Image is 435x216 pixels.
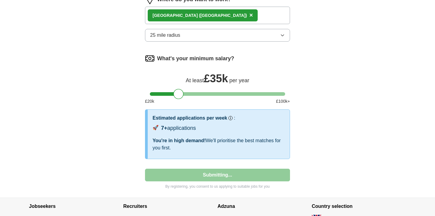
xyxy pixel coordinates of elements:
button: Submitting... [145,169,290,181]
span: 7+ [161,125,167,131]
span: £ 20 k [145,98,154,105]
span: You're in high demand! [153,138,206,143]
span: £ 35k [204,72,228,85]
div: applications [161,124,196,132]
p: By registering, you consent to us applying to suitable jobs for you [145,184,290,189]
span: per year [229,77,249,83]
label: What's your minimum salary? [157,55,234,63]
div: We'll prioritise the best matches for you first. [153,137,285,152]
button: × [249,11,253,20]
span: 🚀 [153,124,159,131]
h3: Estimated applications per week [153,114,227,122]
span: ([GEOGRAPHIC_DATA]) [199,13,247,18]
img: salary.png [145,54,155,63]
strong: [GEOGRAPHIC_DATA] [153,13,198,18]
span: 25 mile radius [150,32,180,39]
span: × [249,12,253,18]
h3: : [234,114,235,122]
span: At least [186,77,204,83]
h4: Country selection [312,198,406,215]
button: 25 mile radius [145,29,290,42]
